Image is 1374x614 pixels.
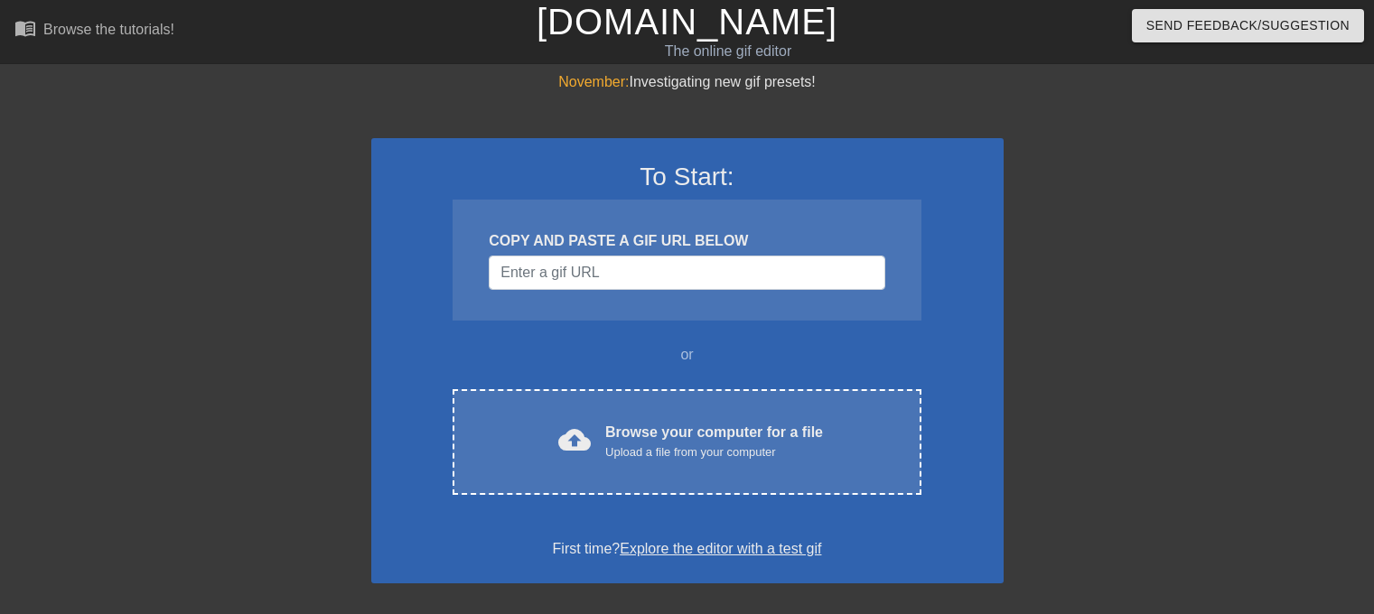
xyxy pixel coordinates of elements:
div: or [418,344,957,366]
a: Browse the tutorials! [14,17,174,45]
div: First time? [395,538,980,560]
a: [DOMAIN_NAME] [537,2,837,42]
span: cloud_upload [558,423,591,456]
h3: To Start: [395,162,980,192]
input: Username [489,256,884,290]
span: November: [558,74,629,89]
div: COPY AND PASTE A GIF URL BELOW [489,230,884,252]
button: Send Feedback/Suggestion [1132,9,1364,42]
div: Investigating new gif presets! [371,71,1004,93]
span: menu_book [14,17,36,39]
div: Upload a file from your computer [605,443,823,461]
div: The online gif editor [467,41,989,62]
div: Browse the tutorials! [43,22,174,37]
a: Explore the editor with a test gif [620,541,821,556]
span: Send Feedback/Suggestion [1146,14,1350,37]
div: Browse your computer for a file [605,422,823,461]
